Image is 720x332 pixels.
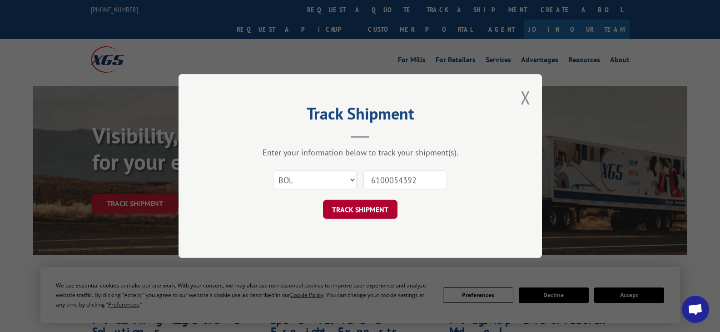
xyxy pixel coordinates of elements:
button: TRACK SHIPMENT [323,200,397,219]
h2: Track Shipment [224,107,497,124]
button: Close modal [521,85,531,109]
input: Number(s) [363,170,447,189]
div: Open chat [682,296,709,323]
div: Enter your information below to track your shipment(s). [224,147,497,158]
